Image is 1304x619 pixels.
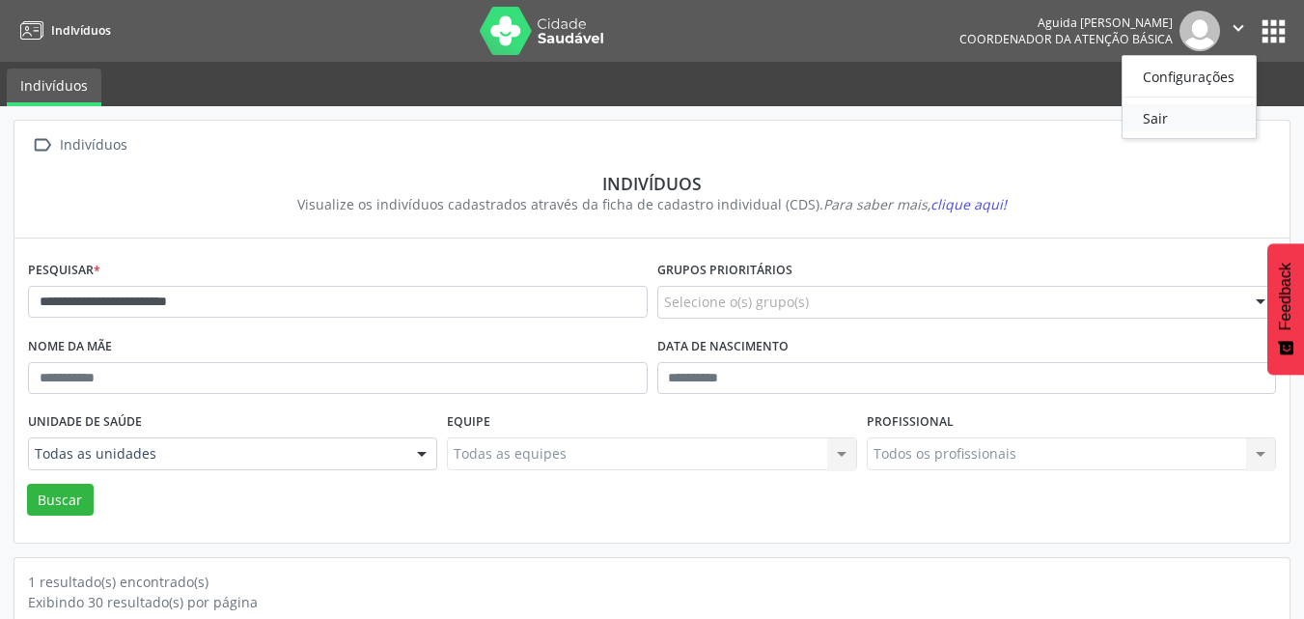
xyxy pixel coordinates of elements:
[1277,263,1294,330] span: Feedback
[35,444,398,464] span: Todas as unidades
[1179,11,1220,51] img: img
[42,173,1262,194] div: Indivíduos
[867,408,954,437] label: Profissional
[28,592,1276,612] div: Exibindo 30 resultado(s) por página
[959,14,1173,31] div: Aguida [PERSON_NAME]
[1228,17,1249,39] i: 
[28,332,112,362] label: Nome da mãe
[56,131,130,159] div: Indivíduos
[823,195,1007,213] i: Para saber mais,
[28,131,56,159] i: 
[657,256,792,286] label: Grupos prioritários
[1257,14,1290,48] button: apps
[28,408,142,437] label: Unidade de saúde
[27,484,94,517] button: Buscar
[14,14,111,46] a: Indivíduos
[447,408,490,437] label: Equipe
[1123,63,1256,90] a: Configurações
[28,572,1276,592] div: 1 resultado(s) encontrado(s)
[1267,243,1304,375] button: Feedback - Mostrar pesquisa
[1123,104,1256,131] a: Sair
[664,292,809,312] span: Selecione o(s) grupo(s)
[1220,11,1257,51] button: 
[657,332,789,362] label: Data de nascimento
[28,131,130,159] a:  Indivíduos
[1122,55,1257,139] ul: 
[28,256,100,286] label: Pesquisar
[930,195,1007,213] span: clique aqui!
[51,22,111,39] span: Indivíduos
[959,31,1173,47] span: Coordenador da Atenção Básica
[7,69,101,106] a: Indivíduos
[42,194,1262,214] div: Visualize os indivíduos cadastrados através da ficha de cadastro individual (CDS).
